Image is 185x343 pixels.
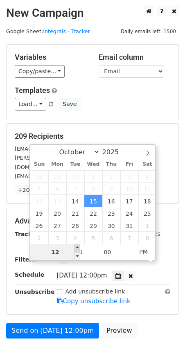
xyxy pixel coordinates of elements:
span: October 21, 2025 [66,207,84,219]
span: October 3, 2025 [120,170,138,183]
span: October 6, 2025 [48,183,66,195]
small: [EMAIL_ADDRESS][DOMAIN_NAME] [15,146,106,152]
h2: New Campaign [6,6,179,20]
span: October 10, 2025 [120,183,138,195]
span: October 1, 2025 [84,170,102,183]
h5: Advanced [15,217,170,226]
a: Daily emails left: 1500 [118,28,179,34]
span: Tue [66,162,84,167]
span: October 4, 2025 [138,170,156,183]
small: [EMAIL_ADDRESS][DOMAIN_NAME] [15,173,106,179]
span: October 26, 2025 [30,219,48,232]
span: October 5, 2025 [30,183,48,195]
button: Save [59,98,80,111]
span: November 2, 2025 [30,232,48,244]
strong: Unsubscribe [15,289,55,295]
a: Templates [15,86,50,95]
span: October 11, 2025 [138,183,156,195]
span: November 7, 2025 [120,232,138,244]
input: Hour [30,244,80,260]
iframe: Chat Widget [144,304,185,343]
span: September 29, 2025 [48,170,66,183]
a: Load... [15,98,46,111]
span: October 8, 2025 [84,183,102,195]
span: November 3, 2025 [48,232,66,244]
h5: Variables [15,53,86,62]
span: Fri [120,162,138,167]
span: November 8, 2025 [138,232,156,244]
span: October 28, 2025 [66,219,84,232]
span: October 13, 2025 [48,195,66,207]
input: Minute [83,244,133,260]
small: Google Sheet: [6,28,90,34]
span: October 12, 2025 [30,195,48,207]
span: October 9, 2025 [102,183,120,195]
a: Copy unsubscribe link [57,298,131,305]
span: November 6, 2025 [102,232,120,244]
a: +206 more [15,185,53,195]
span: Sat [138,162,156,167]
span: Daily emails left: 1500 [118,27,179,36]
span: Mon [48,162,66,167]
a: Integrals - Tracker [43,28,90,34]
span: October 24, 2025 [120,207,138,219]
span: October 15, 2025 [84,195,102,207]
span: October 18, 2025 [138,195,156,207]
span: October 27, 2025 [48,219,66,232]
span: September 30, 2025 [66,170,84,183]
a: Copy/paste... [15,65,65,78]
span: October 7, 2025 [66,183,84,195]
span: : [80,244,83,260]
span: [DATE] 12:00pm [57,272,107,279]
span: November 4, 2025 [66,232,84,244]
span: October 2, 2025 [102,170,120,183]
span: October 17, 2025 [120,195,138,207]
a: Send on [DATE] 12:00pm [6,323,99,338]
a: Preview [101,323,137,338]
span: Thu [102,162,120,167]
label: Add unsubscribe link [65,287,125,296]
span: November 1, 2025 [138,219,156,232]
span: Sun [30,162,48,167]
strong: Filters [15,256,36,263]
span: October 25, 2025 [138,207,156,219]
input: Year [100,148,129,156]
span: October 14, 2025 [66,195,84,207]
span: October 19, 2025 [30,207,48,219]
span: October 23, 2025 [102,207,120,219]
h5: 209 Recipients [15,132,170,141]
span: Click to toggle [132,244,155,260]
span: Wed [84,162,102,167]
small: [PERSON_NAME][EMAIL_ADDRESS][PERSON_NAME][DOMAIN_NAME] [15,155,149,170]
h5: Email column [99,53,170,62]
strong: Schedule [15,271,44,278]
span: October 29, 2025 [84,219,102,232]
span: October 20, 2025 [48,207,66,219]
span: November 5, 2025 [84,232,102,244]
span: October 22, 2025 [84,207,102,219]
label: UTM Codes [128,230,160,238]
span: September 28, 2025 [30,170,48,183]
span: October 31, 2025 [120,219,138,232]
strong: Tracking [15,231,42,237]
span: October 30, 2025 [102,219,120,232]
span: October 16, 2025 [102,195,120,207]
